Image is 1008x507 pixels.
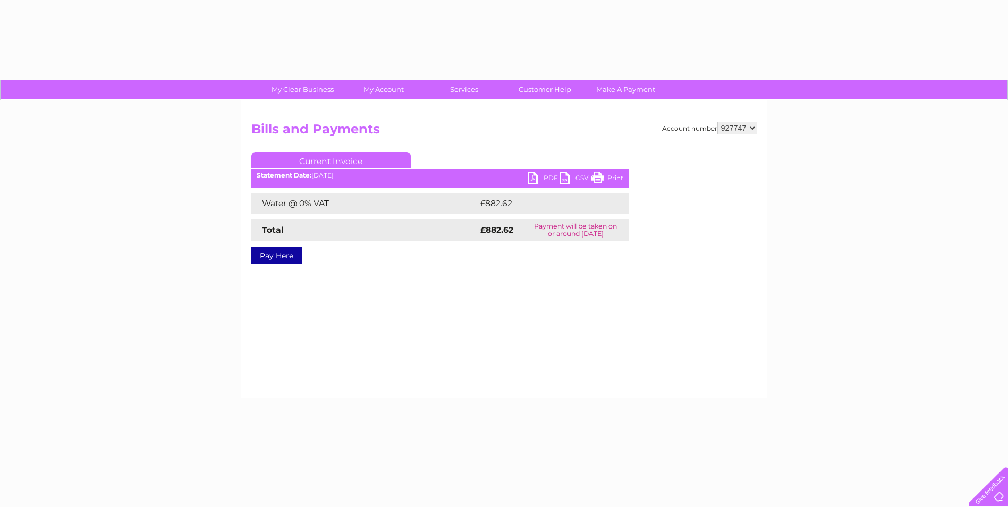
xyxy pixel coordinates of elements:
[662,122,757,134] div: Account number
[251,122,757,142] h2: Bills and Payments
[582,80,670,99] a: Make A Payment
[501,80,589,99] a: Customer Help
[340,80,427,99] a: My Account
[523,219,628,241] td: Payment will be taken on or around [DATE]
[478,193,610,214] td: £882.62
[420,80,508,99] a: Services
[528,172,560,187] a: PDF
[251,247,302,264] a: Pay Here
[257,171,311,179] b: Statement Date:
[251,152,411,168] a: Current Invoice
[259,80,346,99] a: My Clear Business
[480,225,513,235] strong: £882.62
[262,225,284,235] strong: Total
[251,193,478,214] td: Water @ 0% VAT
[251,172,629,179] div: [DATE]
[591,172,623,187] a: Print
[560,172,591,187] a: CSV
